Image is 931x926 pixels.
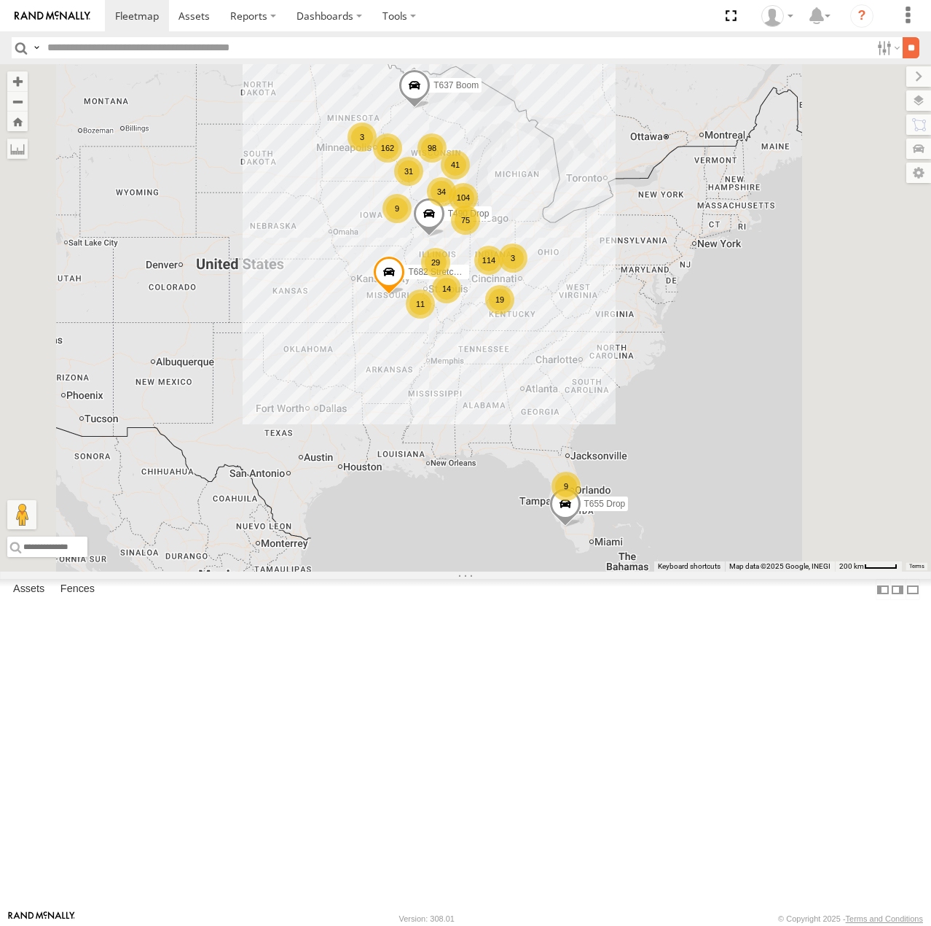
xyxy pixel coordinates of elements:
[394,157,423,186] div: 31
[474,246,503,275] div: 114
[890,579,905,600] label: Dock Summary Table to the Right
[399,914,455,923] div: Version: 308.01
[427,177,456,206] div: 34
[658,561,720,572] button: Keyboard shortcuts
[347,122,377,152] div: 3
[485,285,514,314] div: 19
[31,37,42,58] label: Search Query
[6,580,52,600] label: Assets
[906,163,931,183] label: Map Settings
[451,206,480,235] div: 75
[7,112,28,131] button: Zoom Home
[846,914,923,923] a: Terms and Conditions
[441,150,470,179] div: 41
[406,289,435,319] div: 11
[433,80,479,90] span: T637 Boom
[839,562,864,570] span: 200 km
[850,4,873,28] i: ?
[408,267,475,277] span: T682 Stretch Flat
[909,564,924,569] a: Terms (opens in new tab)
[382,194,412,223] div: 9
[551,472,581,501] div: 9
[421,248,450,277] div: 29
[417,133,447,163] div: 98
[7,139,28,159] label: Measure
[15,11,90,21] img: rand-logo.svg
[756,5,798,27] div: Ryan Behnke
[584,499,626,509] span: T655 Drop
[906,579,920,600] label: Hide Summary Table
[53,580,102,600] label: Fences
[7,71,28,91] button: Zoom in
[729,562,830,570] span: Map data ©2025 Google, INEGI
[498,244,527,273] div: 3
[448,209,490,219] span: T490 Drop
[449,183,478,212] div: 104
[876,579,890,600] label: Dock Summary Table to the Left
[8,911,75,926] a: Visit our Website
[7,500,36,529] button: Drag Pegman onto the map to open Street View
[373,133,402,163] div: 162
[778,914,923,923] div: © Copyright 2025 -
[432,274,461,303] div: 14
[835,561,902,572] button: Map Scale: 200 km per 42 pixels
[871,37,903,58] label: Search Filter Options
[7,91,28,112] button: Zoom out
